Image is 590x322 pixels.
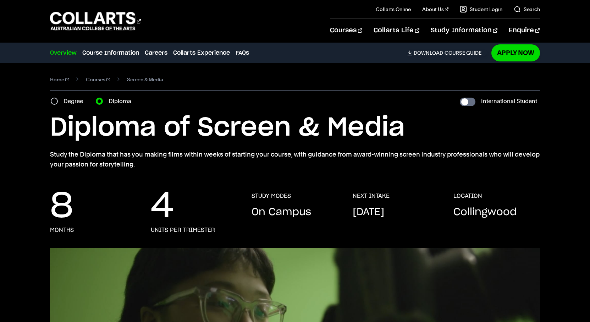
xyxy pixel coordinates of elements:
[151,227,215,234] h3: units per trimester
[82,49,139,57] a: Course Information
[50,192,73,221] p: 8
[145,49,167,57] a: Careers
[236,49,249,57] a: FAQs
[50,11,141,31] div: Go to homepage
[109,96,136,106] label: Diploma
[86,75,110,84] a: Courses
[353,205,384,219] p: [DATE]
[376,6,411,13] a: Collarts Online
[151,192,174,221] p: 4
[491,44,540,61] a: Apply Now
[173,49,230,57] a: Collarts Experience
[514,6,540,13] a: Search
[460,6,502,13] a: Student Login
[353,192,390,200] h3: NEXT INTAKE
[64,96,87,106] label: Degree
[374,19,419,42] a: Collarts Life
[50,75,69,84] a: Home
[414,50,443,56] span: Download
[422,6,448,13] a: About Us
[50,227,74,234] h3: months
[453,192,482,200] h3: LOCATION
[509,19,540,42] a: Enquire
[252,205,311,219] p: On Campus
[252,192,291,200] h3: STUDY MODES
[50,149,540,169] p: Study the Diploma that has you making films within weeks of starting your course, with guidance f...
[50,49,77,57] a: Overview
[330,19,362,42] a: Courses
[50,112,540,144] h1: Diploma of Screen & Media
[407,50,487,56] a: DownloadCourse Guide
[431,19,497,42] a: Study Information
[481,96,537,106] label: International Student
[453,205,517,219] p: Collingwood
[127,75,163,84] span: Screen & Media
